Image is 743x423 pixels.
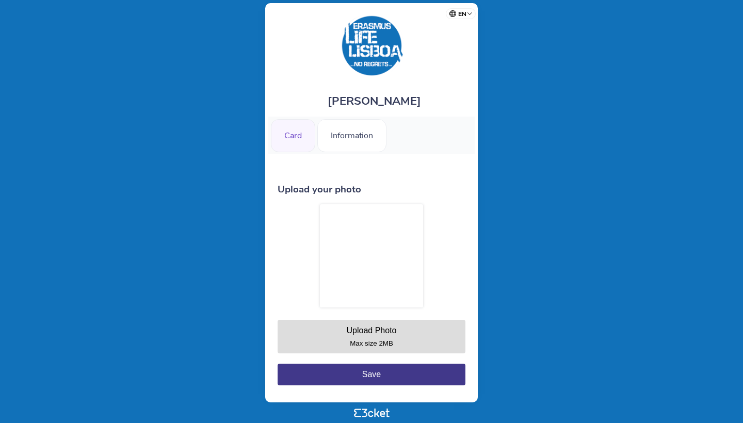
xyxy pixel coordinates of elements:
[271,119,315,152] div: Card
[317,129,386,140] a: Information
[350,339,393,347] small: Max size 2MB
[328,93,421,109] span: [PERSON_NAME]
[347,326,397,335] div: Upload Photo
[278,320,465,353] button: Upload Photo Max size 2MB
[340,13,404,78] img: Erasmus Life Lisboa Card 2025
[317,119,386,152] div: Information
[278,183,465,196] h3: Upload your photo
[271,129,315,140] a: Card
[278,364,465,385] button: Save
